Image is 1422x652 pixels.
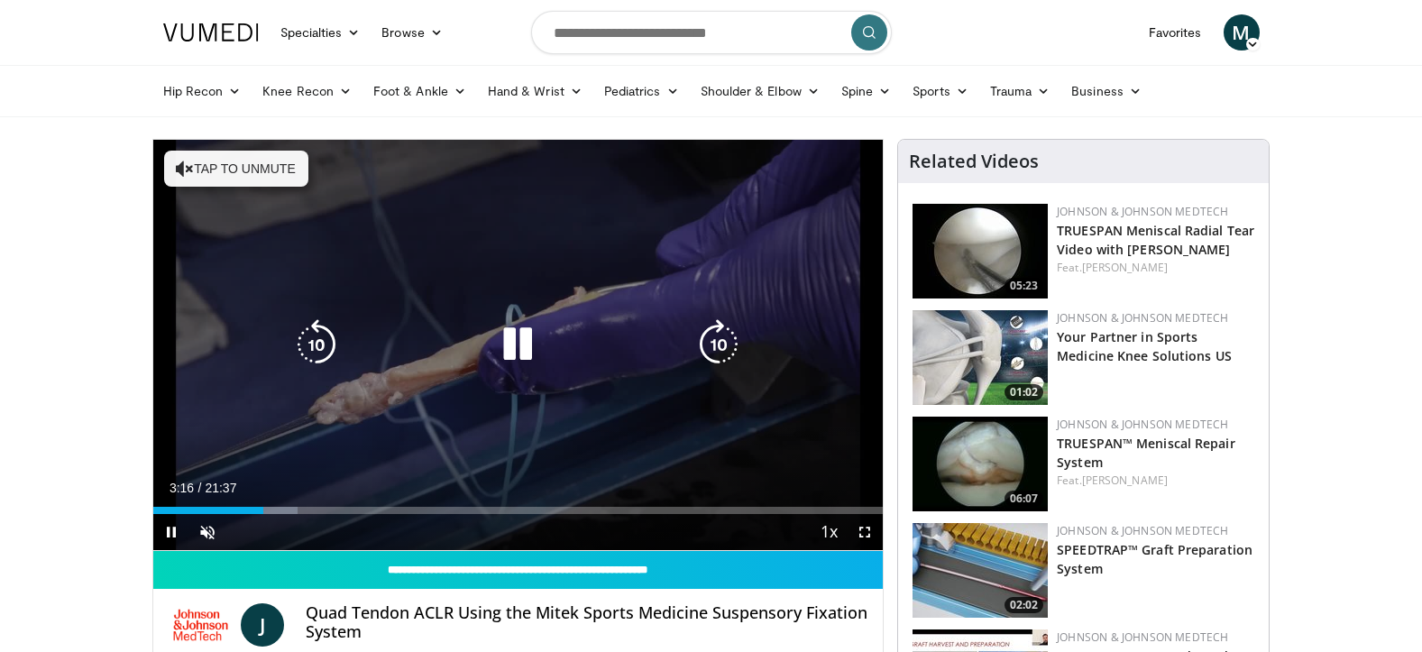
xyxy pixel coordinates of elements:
[913,310,1048,405] a: 01:02
[1082,473,1168,488] a: [PERSON_NAME]
[153,140,884,551] video-js: Video Player
[1060,73,1152,109] a: Business
[913,523,1048,618] img: a46a2fe1-2704-4a9e-acc3-1c278068f6c4.150x105_q85_crop-smart_upscale.jpg
[531,11,892,54] input: Search topics, interventions
[152,73,252,109] a: Hip Recon
[270,14,372,51] a: Specialties
[1057,523,1228,538] a: Johnson & Johnson MedTech
[1057,435,1235,471] a: TRUESPAN™ Meniscal Repair System
[362,73,477,109] a: Foot & Ankle
[205,481,236,495] span: 21:37
[1057,473,1254,489] div: Feat.
[913,204,1048,298] img: a9cbc79c-1ae4-425c-82e8-d1f73baa128b.150x105_q85_crop-smart_upscale.jpg
[913,417,1048,511] a: 06:07
[1057,310,1228,326] a: Johnson & Johnson MedTech
[1138,14,1213,51] a: Favorites
[811,514,847,550] button: Playback Rate
[153,507,884,514] div: Progress Bar
[913,204,1048,298] a: 05:23
[168,603,234,647] img: Johnson & Johnson MedTech
[153,514,189,550] button: Pause
[241,603,284,647] a: J
[690,73,830,109] a: Shoulder & Elbow
[1057,629,1228,645] a: Johnson & Johnson MedTech
[1057,541,1252,577] a: SPEEDTRAP™ Graft Preparation System
[163,23,259,41] img: VuMedi Logo
[1224,14,1260,51] a: M
[1057,204,1228,219] a: Johnson & Johnson MedTech
[1005,384,1043,400] span: 01:02
[1057,417,1228,432] a: Johnson & Johnson MedTech
[170,481,194,495] span: 3:16
[1057,328,1232,364] a: Your Partner in Sports Medicine Knee Solutions US
[913,417,1048,511] img: e42d750b-549a-4175-9691-fdba1d7a6a0f.150x105_q85_crop-smart_upscale.jpg
[198,481,202,495] span: /
[477,73,593,109] a: Hand & Wrist
[1057,260,1254,276] div: Feat.
[252,73,362,109] a: Knee Recon
[1057,222,1254,258] a: TRUESPAN Meniscal Radial Tear Video with [PERSON_NAME]
[306,603,868,642] h4: Quad Tendon ACLR Using the Mitek Sports Medicine Suspensory Fixation System
[189,514,225,550] button: Unmute
[909,151,1039,172] h4: Related Videos
[913,310,1048,405] img: 0543fda4-7acd-4b5c-b055-3730b7e439d4.150x105_q85_crop-smart_upscale.jpg
[902,73,979,109] a: Sports
[164,151,308,187] button: Tap to unmute
[1082,260,1168,275] a: [PERSON_NAME]
[593,73,690,109] a: Pediatrics
[371,14,454,51] a: Browse
[830,73,902,109] a: Spine
[979,73,1061,109] a: Trauma
[1005,278,1043,294] span: 05:23
[847,514,883,550] button: Fullscreen
[913,523,1048,618] a: 02:02
[1005,491,1043,507] span: 06:07
[1005,597,1043,613] span: 02:02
